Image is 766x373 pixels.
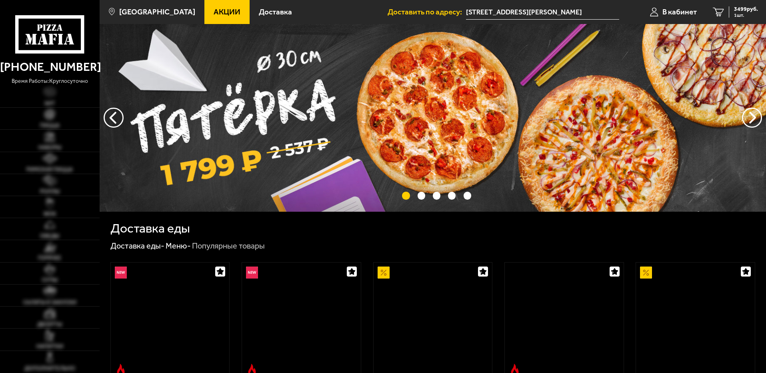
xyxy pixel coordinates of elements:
button: точки переключения [402,192,410,199]
img: Новинка [246,267,258,279]
button: точки переключения [418,192,425,199]
span: 3499 руб. [734,6,758,12]
button: точки переключения [433,192,440,199]
span: Салаты и закуски [23,300,76,305]
button: предыдущий [742,108,762,128]
span: В кабинет [662,8,697,16]
span: Десерты [37,322,62,327]
span: Пицца [40,123,60,128]
span: Дополнительно [24,366,75,371]
button: точки переключения [464,192,471,199]
img: Акционный [640,267,652,279]
span: Наборы [38,145,61,150]
span: [GEOGRAPHIC_DATA] [119,8,195,16]
a: Доставка еды- [110,241,164,251]
button: точки переключения [448,192,456,199]
div: Популярные товары [192,241,265,251]
span: улица Степана Разина, 9Б [466,5,619,20]
h1: Доставка еды [110,222,190,235]
span: Обеды [40,233,59,239]
input: Ваш адрес доставки [466,5,619,20]
span: WOK [44,211,56,217]
a: Меню- [166,241,191,251]
span: Напитки [36,344,63,349]
span: Хит [44,101,55,106]
span: Доставить по адресу: [388,8,466,16]
span: Римская пицца [26,167,73,172]
span: Роллы [40,189,60,195]
span: Акции [214,8,240,16]
span: Горячее [38,255,61,261]
span: Доставка [259,8,292,16]
span: Супы [42,277,58,283]
span: 1 шт. [734,13,758,18]
button: следующий [104,108,124,128]
img: Новинка [115,267,127,279]
img: Акционный [378,267,390,279]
